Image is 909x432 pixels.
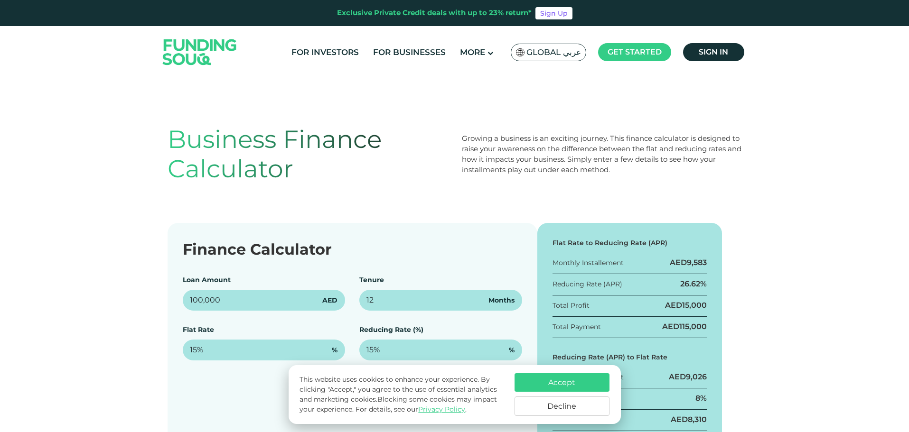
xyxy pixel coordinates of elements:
[153,28,246,76] img: Logo
[553,238,707,248] div: Flat Rate to Reducing Rate (APR)
[670,257,707,268] div: AED
[460,47,485,57] span: More
[679,322,707,331] span: 115,000
[682,301,707,310] span: 15,000
[515,373,609,392] button: Accept
[671,414,707,425] div: AED
[695,393,707,404] div: 8%
[322,295,337,305] span: AED
[553,279,622,289] div: Reducing Rate (APR)
[662,322,707,332] div: AED
[289,45,361,60] a: For Investors
[359,325,423,334] label: Reducing Rate (%)
[418,405,465,414] a: Privacy Policy
[516,48,525,56] img: SA Flag
[680,279,707,289] div: 26.62%
[553,258,624,268] div: Monthly Installement
[526,47,581,58] span: Global عربي
[359,276,384,284] label: Tenure
[183,276,231,284] label: Loan Amount
[183,238,522,261] div: Finance Calculator
[699,47,728,56] span: Sign in
[509,345,515,355] span: %
[488,295,515,305] span: Months
[553,322,601,332] div: Total Payment
[683,43,744,61] a: Sign in
[168,125,448,184] h1: Business Finance Calculator
[515,396,609,416] button: Decline
[300,375,505,414] p: This website uses cookies to enhance your experience. By clicking "Accept," you agree to the use ...
[686,372,707,381] span: 9,026
[553,352,707,362] div: Reducing Rate (APR) to Flat Rate
[462,133,742,175] div: Growing a business is an exciting journey. This finance calculator is designed to raise your awar...
[337,8,532,18] div: Exclusive Private Credit deals with up to 23% return*
[535,7,572,19] a: Sign Up
[608,47,662,56] span: Get started
[371,45,448,60] a: For Businesses
[687,258,707,267] span: 9,583
[300,395,497,414] span: Blocking some cookies may impact your experience.
[688,415,707,424] span: 8,310
[553,301,590,311] div: Total Profit
[356,405,467,414] span: For details, see our .
[665,300,707,311] div: AED
[332,345,337,355] span: %
[183,325,214,334] label: Flat Rate
[669,372,707,382] div: AED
